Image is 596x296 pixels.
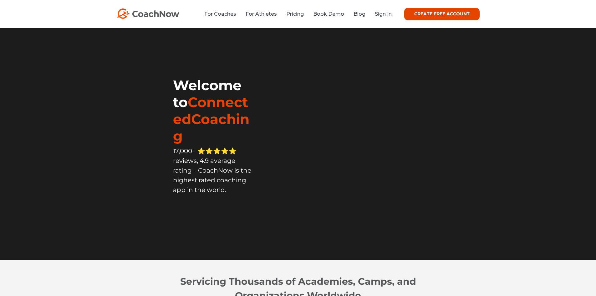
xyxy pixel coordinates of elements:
[313,11,344,17] a: Book Demo
[173,206,251,223] iframe: Embedded CTA
[173,147,251,194] span: 17,000+ ⭐️⭐️⭐️⭐️⭐️ reviews, 4.9 average rating – CoachNow is the highest rated coaching app in th...
[404,8,480,20] a: CREATE FREE ACCOUNT
[286,11,304,17] a: Pricing
[173,77,253,144] h1: Welcome to
[117,8,179,19] img: CoachNow Logo
[204,11,236,17] a: For Coaches
[246,11,277,17] a: For Athletes
[375,11,392,17] a: Sign In
[354,11,365,17] a: Blog
[173,94,249,144] span: ConnectedCoaching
